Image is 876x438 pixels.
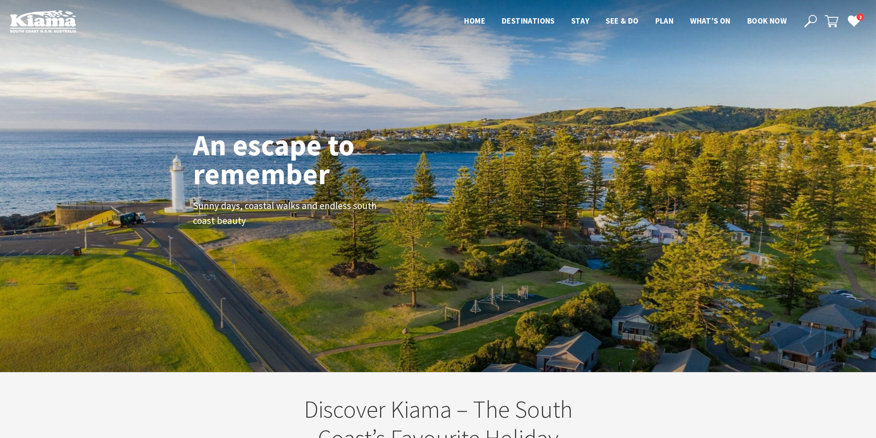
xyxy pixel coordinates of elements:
span: 2 [857,13,864,21]
p: Sunny days, coastal walks and endless south coast beauty [193,198,379,229]
span: Plan [655,16,674,26]
nav: Main Menu [456,14,795,28]
span: Destinations [502,16,555,26]
span: Book now [747,16,787,26]
span: What’s On [690,16,731,26]
a: 2 [847,14,860,27]
span: Home [464,16,485,26]
span: See & Do [606,16,638,26]
img: Kiama Logo [10,10,76,33]
h1: An escape to remember [193,130,421,188]
span: Stay [571,16,590,26]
